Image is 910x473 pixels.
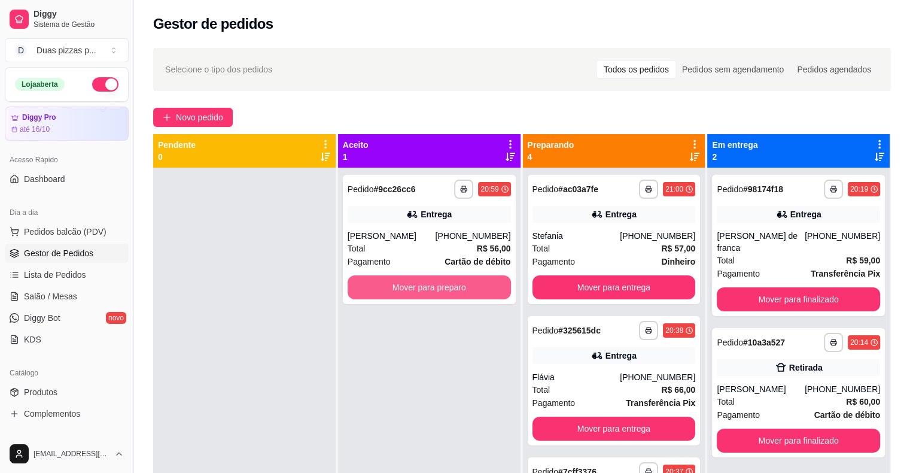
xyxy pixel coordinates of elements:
[24,312,60,324] span: Diggy Bot
[445,257,510,266] strong: Cartão de débito
[5,5,129,34] a: DiggySistema de Gestão
[5,330,129,349] a: KDS
[153,14,273,34] h2: Gestor de pedidos
[532,275,696,299] button: Mover para entrega
[814,410,880,420] strong: Cartão de débito
[5,150,129,169] div: Acesso Rápido
[5,383,129,402] a: Produtos
[158,151,196,163] p: 0
[163,113,171,122] span: plus
[92,77,118,92] button: Alterar Status
[661,257,695,266] strong: Dinheiro
[528,151,574,163] p: 4
[717,429,880,453] button: Mover para finalizado
[558,326,601,335] strong: # 325615dc
[165,63,272,76] span: Selecione o tipo dos pedidos
[846,256,880,265] strong: R$ 59,00
[717,184,743,194] span: Pedido
[24,386,57,398] span: Produtos
[790,61,878,78] div: Pedidos agendados
[373,184,415,194] strong: # 9cc26cc6
[528,139,574,151] p: Preparando
[5,222,129,241] button: Pedidos balcão (PDV)
[717,408,760,422] span: Pagamento
[24,333,41,345] span: KDS
[477,244,511,253] strong: R$ 56,00
[421,208,452,220] div: Entrega
[153,108,233,127] button: Novo pedido
[675,61,790,78] div: Pedidos sem agendamento
[24,290,77,302] span: Salão / Mesas
[15,78,65,91] div: Loja aberta
[24,269,86,281] span: Lista de Pedidos
[805,383,880,395] div: [PHONE_NUMBER]
[743,184,783,194] strong: # 98174f18
[5,363,129,383] div: Catálogo
[532,383,550,396] span: Total
[665,326,683,335] div: 20:38
[36,44,96,56] div: Duas pizzas p ...
[743,338,785,347] strong: # 10a3a527
[605,350,637,362] div: Entrega
[712,139,757,151] p: Em entrega
[850,184,868,194] div: 20:19
[717,338,743,347] span: Pedido
[717,287,880,311] button: Mover para finalizado
[605,208,637,220] div: Entrega
[597,61,675,78] div: Todos os pedidos
[620,371,695,383] div: [PHONE_NUMBER]
[811,269,880,278] strong: Transferência Pix
[5,107,129,141] a: Diggy Proaté 16/10
[532,371,620,383] div: Flávia
[34,449,109,459] span: [EMAIL_ADDRESS][DOMAIN_NAME]
[348,242,366,255] span: Total
[532,326,559,335] span: Pedido
[24,226,106,238] span: Pedidos balcão (PDV)
[850,338,868,347] div: 20:14
[5,404,129,423] a: Complementos
[343,139,369,151] p: Aceito
[665,184,683,194] div: 21:00
[532,230,620,242] div: Stefania
[348,230,436,242] div: [PERSON_NAME]
[626,398,695,408] strong: Transferência Pix
[22,113,56,122] article: Diggy Pro
[790,208,821,220] div: Entrega
[24,247,93,259] span: Gestor de Pedidos
[717,383,805,395] div: [PERSON_NAME]
[717,395,735,408] span: Total
[348,184,374,194] span: Pedido
[532,255,576,268] span: Pagamento
[34,20,124,29] span: Sistema de Gestão
[435,230,510,242] div: [PHONE_NUMBER]
[532,242,550,255] span: Total
[717,267,760,280] span: Pagamento
[712,151,757,163] p: 2
[5,169,129,189] a: Dashboard
[5,287,129,306] a: Salão / Mesas
[158,139,196,151] p: Pendente
[620,230,695,242] div: [PHONE_NUMBER]
[348,255,391,268] span: Pagamento
[20,125,50,134] article: até 16/10
[661,385,695,395] strong: R$ 66,00
[176,111,223,124] span: Novo pedido
[805,230,880,254] div: [PHONE_NUMBER]
[717,254,735,267] span: Total
[5,265,129,284] a: Lista de Pedidos
[5,439,129,468] button: [EMAIL_ADDRESS][DOMAIN_NAME]
[34,9,124,20] span: Diggy
[24,408,80,420] span: Complementos
[5,244,129,263] a: Gestor de Pedidos
[717,230,805,254] div: [PERSON_NAME] de franca
[343,151,369,163] p: 1
[846,397,880,407] strong: R$ 60,00
[558,184,598,194] strong: # ac03a7fe
[348,275,511,299] button: Mover para preparo
[661,244,695,253] strong: R$ 57,00
[5,308,129,328] a: Diggy Botnovo
[532,417,696,441] button: Mover para entrega
[5,38,129,62] button: Select a team
[24,173,65,185] span: Dashboard
[15,44,27,56] span: D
